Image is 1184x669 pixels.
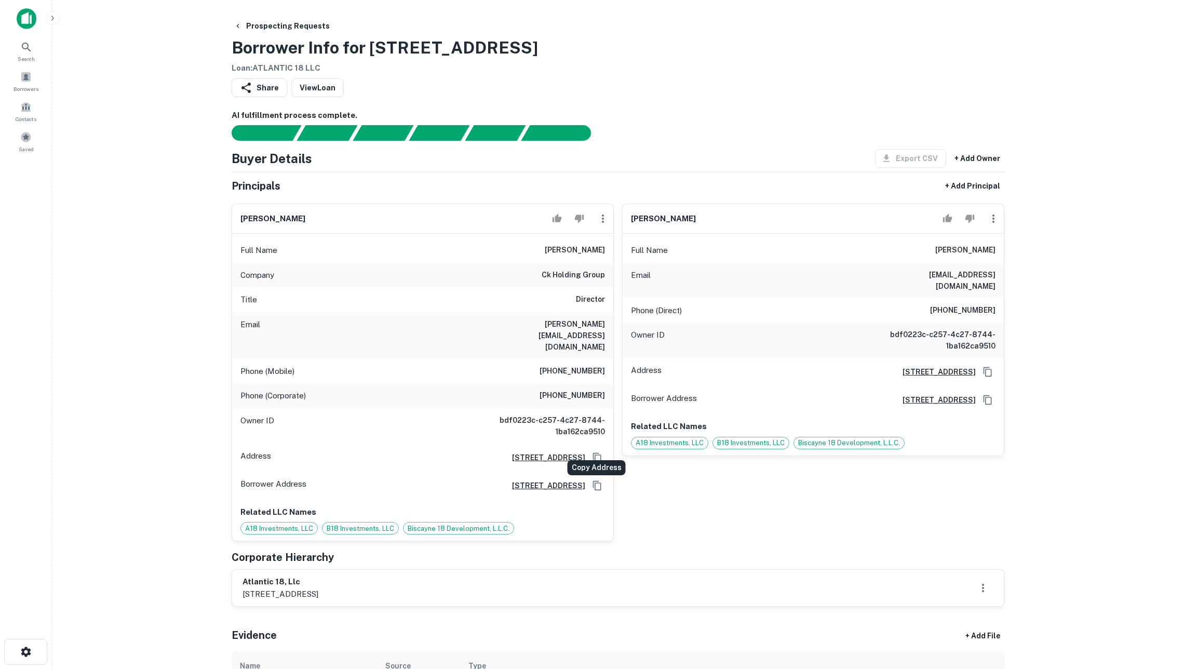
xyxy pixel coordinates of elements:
button: Copy Address [589,450,605,465]
p: Owner ID [240,414,274,437]
h6: ck holding group [542,269,605,282]
a: Contacts [3,97,49,125]
p: Address [631,364,662,380]
a: [STREET_ADDRESS] [894,394,976,406]
p: Borrower Address [240,478,306,493]
img: capitalize-icon.png [17,8,36,29]
h6: [PERSON_NAME][EMAIL_ADDRESS][DOMAIN_NAME] [480,318,605,353]
h6: [PERSON_NAME] [545,244,605,257]
h6: [PERSON_NAME] [935,244,995,257]
h6: bdf0223c-c257-4c27-8744-1ba162ca9510 [871,329,995,352]
p: Borrower Address [631,392,697,408]
a: [STREET_ADDRESS] [894,366,976,378]
h6: [PHONE_NUMBER] [930,304,995,317]
h3: Borrower Info for [STREET_ADDRESS] [232,35,538,60]
span: B18 Investments, LLC [713,438,789,448]
span: A18 Investments, LLC [631,438,708,448]
div: Principals found, still searching for contact information. This may take time... [465,125,526,141]
button: Reject [570,208,588,229]
button: Reject [961,208,979,229]
button: Copy Address [980,364,995,380]
button: Prospecting Requests [230,17,334,35]
h5: Corporate Hierarchy [232,550,334,565]
a: Borrowers [3,67,49,95]
span: Biscayne 18 Development, L.L.C. [794,438,904,448]
a: [STREET_ADDRESS] [504,452,585,463]
div: AI fulfillment process complete. [521,125,603,141]
span: A18 Investments, LLC [241,524,317,534]
h6: [EMAIL_ADDRESS][DOMAIN_NAME] [871,269,995,292]
h4: Buyer Details [232,149,312,168]
h6: Director [576,293,605,306]
p: Address [240,450,271,465]
p: Full Name [631,244,668,257]
p: Company [240,269,274,282]
a: ViewLoan [291,78,344,97]
div: Sending borrower request to AI... [219,125,297,141]
div: + Add File [946,626,1019,645]
h6: AI fulfillment process complete. [232,110,1004,122]
span: Search [18,55,35,63]
a: [STREET_ADDRESS] [504,480,585,491]
a: Saved [3,127,49,155]
a: Search [3,37,49,65]
h6: atlantic 18, llc [243,576,318,588]
h6: [PHONE_NUMBER] [540,390,605,402]
div: Documents found, AI parsing details... [353,125,413,141]
p: Phone (Direct) [631,304,682,317]
p: Related LLC Names [631,420,995,433]
h5: Evidence [232,627,277,643]
p: Title [240,293,257,306]
p: Full Name [240,244,277,257]
p: Email [240,318,260,353]
h6: [PERSON_NAME] [240,213,305,225]
p: Owner ID [631,329,665,352]
p: Related LLC Names [240,506,605,518]
button: Accept [548,208,566,229]
button: Share [232,78,287,97]
h6: bdf0223c-c257-4c27-8744-1ba162ca9510 [480,414,605,437]
span: Contacts [16,115,36,123]
button: Accept [938,208,957,229]
p: Email [631,269,651,292]
div: Principals found, AI now looking for contact information... [409,125,469,141]
span: Saved [19,145,34,153]
button: Copy Address [589,478,605,493]
h6: [PHONE_NUMBER] [540,365,605,378]
button: Copy Address [980,392,995,408]
iframe: Chat Widget [1132,586,1184,636]
h6: Loan : ATLANTIC 18 LLC [232,62,538,74]
span: B18 Investments, LLC [322,524,398,534]
p: Phone (Corporate) [240,390,306,402]
p: [STREET_ADDRESS] [243,588,318,600]
h5: Principals [232,178,280,194]
div: Your request is received and processing... [297,125,357,141]
h6: [PERSON_NAME] [631,213,696,225]
button: + Add Owner [950,149,1004,168]
div: Copy Address [568,460,626,475]
p: Phone (Mobile) [240,365,294,378]
span: Biscayne 18 Development, L.L.C. [403,524,514,534]
span: Borrowers [14,85,38,93]
button: + Add Principal [941,177,1004,195]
